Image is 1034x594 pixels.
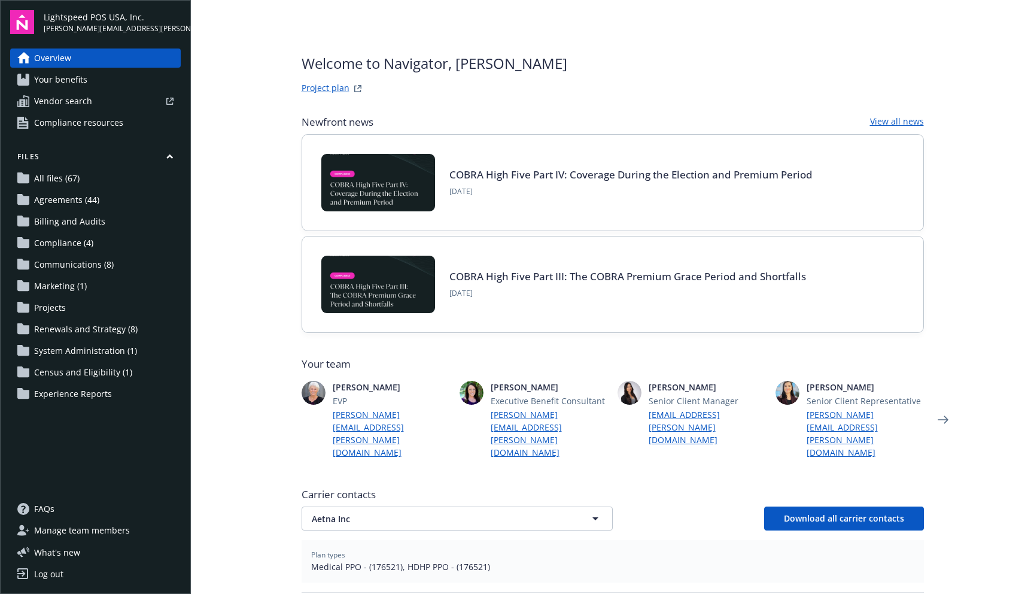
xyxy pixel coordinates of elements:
span: Experience Reports [34,384,112,404]
img: photo [618,381,641,405]
span: Agreements (44) [34,190,99,210]
a: Census and Eligibility (1) [10,363,181,382]
a: Experience Reports [10,384,181,404]
span: Lightspeed POS USA, Inc. [44,11,181,23]
button: Aetna Inc [302,507,613,531]
span: Renewals and Strategy (8) [34,320,138,339]
a: Billing and Audits [10,212,181,231]
span: All files (67) [34,169,80,188]
span: Your team [302,357,924,371]
img: BLOG-Card Image - Compliance - COBRA High Five Pt 3 - 09-03-25.jpg [321,256,435,313]
a: Projects [10,298,181,317]
a: [PERSON_NAME][EMAIL_ADDRESS][PERSON_NAME][DOMAIN_NAME] [333,408,450,459]
a: Your benefits [10,70,181,89]
span: Senior Client Representative [807,395,924,407]
div: Log out [34,565,63,584]
button: Download all carrier contacts [764,507,924,531]
span: Your benefits [34,70,87,89]
a: Project plan [302,81,349,96]
a: Manage team members [10,521,181,540]
span: [DATE] [449,288,806,299]
a: View all news [870,115,924,129]
a: Next [933,410,953,429]
span: FAQs [34,499,54,519]
span: [DATE] [449,186,813,197]
span: Medical PPO - (176521), HDHP PPO - (176521) [311,560,914,573]
span: Overview [34,49,71,68]
a: [PERSON_NAME][EMAIL_ADDRESS][PERSON_NAME][DOMAIN_NAME] [491,408,608,459]
img: navigator-logo.svg [10,10,34,34]
span: [PERSON_NAME] [649,381,766,393]
span: [PERSON_NAME][EMAIL_ADDRESS][PERSON_NAME][DOMAIN_NAME] [44,23,181,34]
a: COBRA High Five Part III: The COBRA Premium Grace Period and Shortfalls [449,269,806,283]
span: Communications (8) [34,255,114,274]
a: Compliance resources [10,113,181,132]
a: All files (67) [10,169,181,188]
a: [PERSON_NAME][EMAIL_ADDRESS][PERSON_NAME][DOMAIN_NAME] [807,408,924,459]
span: Compliance resources [34,113,123,132]
span: Plan types [311,550,914,560]
a: Vendor search [10,92,181,111]
span: [PERSON_NAME] [491,381,608,393]
a: Marketing (1) [10,277,181,296]
span: Aetna Inc [312,513,561,525]
a: [EMAIL_ADDRESS][PERSON_NAME][DOMAIN_NAME] [649,408,766,446]
img: photo [460,381,483,405]
span: Carrier contacts [302,487,924,502]
span: Download all carrier contacts [784,513,904,524]
a: Renewals and Strategy (8) [10,320,181,339]
a: Compliance (4) [10,234,181,253]
a: COBRA High Five Part IV: Coverage During the Election and Premium Period [449,168,813,181]
button: Lightspeed POS USA, Inc.[PERSON_NAME][EMAIL_ADDRESS][PERSON_NAME][DOMAIN_NAME] [44,10,181,34]
span: Census and Eligibility (1) [34,363,132,382]
span: EVP [333,395,450,407]
a: projectPlanWebsite [351,81,365,96]
img: photo [775,381,799,405]
a: Overview [10,49,181,68]
a: Agreements (44) [10,190,181,210]
button: Files [10,151,181,166]
span: Marketing (1) [34,277,87,296]
a: FAQs [10,499,181,519]
span: Newfront news [302,115,373,129]
span: Billing and Audits [34,212,105,231]
span: Manage team members [34,521,130,540]
img: photo [302,381,326,405]
span: Welcome to Navigator , [PERSON_NAME] [302,53,567,74]
span: System Administration (1) [34,341,137,360]
span: Projects [34,298,66,317]
span: [PERSON_NAME] [333,381,450,393]
img: BLOG-Card Image - Compliance - COBRA High Five Pt 4 - 09-04-25.jpg [321,154,435,211]
button: What's new [10,546,99,559]
span: Vendor search [34,92,92,111]
a: System Administration (1) [10,341,181,360]
span: Senior Client Manager [649,395,766,407]
span: Compliance (4) [34,234,93,253]
span: [PERSON_NAME] [807,381,924,393]
span: What ' s new [34,546,80,559]
a: Communications (8) [10,255,181,274]
span: Executive Benefit Consultant [491,395,608,407]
